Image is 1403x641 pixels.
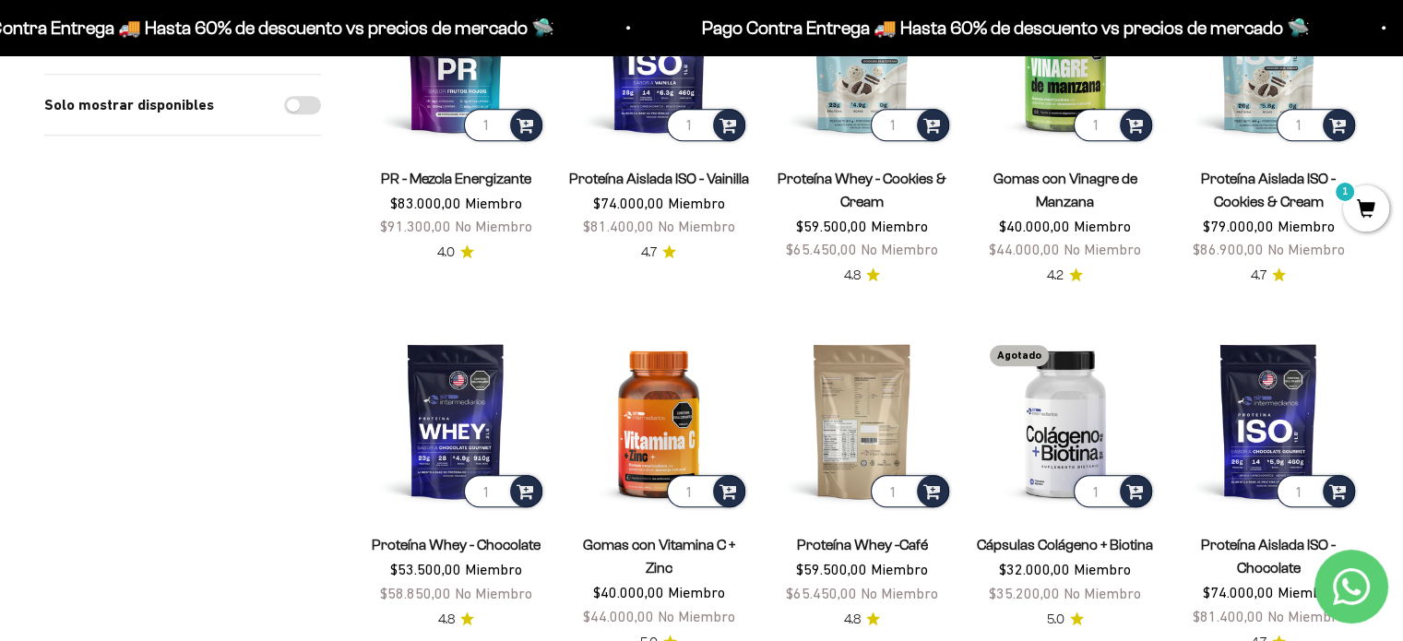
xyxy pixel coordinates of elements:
[569,171,749,186] a: Proteína Aislada ISO - Vainilla
[668,584,725,600] span: Miembro
[796,537,927,552] a: Proteína Whey -Café
[1074,218,1131,234] span: Miembro
[1201,171,1336,209] a: Proteína Aislada ISO - Cookies & Cream
[861,241,938,257] span: No Miembro
[583,218,654,234] span: $81.400,00
[1251,266,1286,286] a: 4.74.7 de 5.0 estrellas
[658,218,735,234] span: No Miembro
[700,13,1308,42] p: Pago Contra Entrega 🚚 Hasta 60% de descuento vs precios de mercado 🛸
[437,243,474,263] a: 4.04.0 de 5.0 estrellas
[641,243,676,263] a: 4.74.7 de 5.0 estrellas
[668,195,725,211] span: Miembro
[977,537,1153,552] a: Cápsulas Colágeno + Biotina
[1266,241,1344,257] span: No Miembro
[583,608,654,624] span: $44.000,00
[583,537,735,576] a: Gomas con Vitamina C + Zinc
[465,195,522,211] span: Miembro
[999,218,1070,234] span: $40.000,00
[1047,266,1083,286] a: 4.24.2 de 5.0 estrellas
[1047,266,1064,286] span: 4.2
[1343,200,1389,220] a: 1
[989,585,1060,601] span: $35.200,00
[1192,241,1263,257] span: $86.900,00
[1192,608,1263,624] span: $81.400,00
[796,218,867,234] span: $59.500,00
[1064,241,1141,257] span: No Miembro
[796,561,867,577] span: $59.500,00
[44,93,214,117] label: Solo mostrar disponibles
[455,585,532,601] span: No Miembro
[455,218,532,234] span: No Miembro
[844,266,861,286] span: 4.8
[1074,561,1131,577] span: Miembro
[1202,218,1273,234] span: $79.000,00
[844,266,880,286] a: 4.84.8 de 5.0 estrellas
[999,561,1070,577] span: $32.000,00
[438,610,474,630] a: 4.84.8 de 5.0 estrellas
[871,218,928,234] span: Miembro
[993,171,1137,209] a: Gomas con Vinagre de Manzana
[1047,610,1084,630] a: 5.05.0 de 5.0 estrellas
[372,537,541,552] a: Proteína Whey - Chocolate
[1251,266,1266,286] span: 4.7
[989,241,1060,257] span: $44.000,00
[1201,537,1336,576] a: Proteína Aislada ISO - Chocolate
[1266,608,1344,624] span: No Miembro
[1064,585,1141,601] span: No Miembro
[1277,218,1334,234] span: Miembro
[861,585,938,601] span: No Miembro
[1047,610,1064,630] span: 5.0
[1277,584,1334,600] span: Miembro
[658,608,735,624] span: No Miembro
[771,330,952,511] img: Proteína Whey -Café
[593,584,664,600] span: $40.000,00
[786,585,857,601] span: $65.450,00
[438,610,455,630] span: 4.8
[465,561,522,577] span: Miembro
[844,610,861,630] span: 4.8
[390,195,461,211] span: $83.000,00
[390,561,461,577] span: $53.500,00
[380,585,451,601] span: $58.850,00
[380,218,451,234] span: $91.300,00
[1334,181,1356,203] mark: 1
[381,171,531,186] a: PR - Mezcla Energizante
[778,171,946,209] a: Proteína Whey - Cookies & Cream
[1202,584,1273,600] span: $74.000,00
[844,610,880,630] a: 4.84.8 de 5.0 estrellas
[437,243,455,263] span: 4.0
[871,561,928,577] span: Miembro
[786,241,857,257] span: $65.450,00
[641,243,657,263] span: 4.7
[593,195,664,211] span: $74.000,00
